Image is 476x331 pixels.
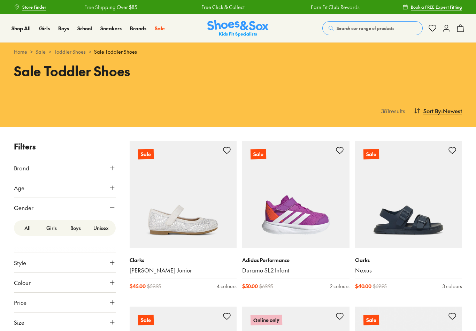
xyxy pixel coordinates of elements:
[363,315,379,325] p: Sale
[251,149,266,160] p: Sale
[14,253,116,272] button: Style
[39,222,63,234] label: Girls
[217,283,237,290] div: 4 colours
[441,107,462,115] span: : Newest
[14,198,116,217] button: Gender
[423,107,441,115] span: Sort By
[259,283,273,290] span: $ 69.95
[14,203,33,212] span: Gender
[14,158,116,178] button: Brand
[373,283,387,290] span: $ 69.95
[130,141,237,248] a: Sale
[295,3,344,11] a: Earn Fit Club Rewards
[14,178,116,198] button: Age
[88,222,114,234] label: Unisex
[147,283,161,290] span: $ 59.95
[14,259,26,267] span: Style
[14,273,116,292] button: Colour
[411,4,462,10] span: Book a FREE Expert Fitting
[355,256,462,264] p: Clarks
[155,25,165,32] a: Sale
[14,293,116,312] button: Price
[94,48,137,55] span: Sale Toddler Shoes
[100,25,122,32] a: Sneakers
[130,25,146,32] a: Brands
[242,256,350,264] p: Adidas Performance
[14,164,29,172] span: Brand
[14,61,230,81] h1: Sale Toddler Shoes
[36,48,46,55] a: Sale
[337,25,394,31] span: Search our range of products
[15,222,39,234] label: All
[11,25,31,32] a: Shop All
[186,3,229,11] a: Free Click & Collect
[14,278,31,287] span: Colour
[207,20,269,37] img: SNS_Logo_Responsive.svg
[54,48,86,55] a: Toddler Shoes
[322,21,423,35] button: Search our range of products
[69,3,122,11] a: Free Shipping Over $85
[14,48,462,55] div: > > >
[355,141,462,248] a: Sale
[58,25,69,32] a: Boys
[130,267,237,274] a: [PERSON_NAME] Junior
[14,1,46,13] a: Store Finder
[130,283,146,290] span: $ 45.00
[355,267,462,274] a: Nexus
[355,283,371,290] span: $ 40.00
[363,149,379,160] p: Sale
[402,1,462,13] a: Book a FREE Expert Fitting
[63,222,87,234] label: Boys
[138,149,153,160] p: Sale
[242,283,258,290] span: $ 50.00
[414,103,462,118] button: Sort By:Newest
[14,184,24,192] span: Age
[22,4,46,10] span: Store Finder
[14,318,24,326] span: Size
[207,20,269,37] a: Shoes & Sox
[330,283,350,290] div: 2 colours
[251,315,282,326] p: Online only
[242,267,350,274] a: Duramo SL2 Infant
[14,48,27,55] a: Home
[39,25,50,32] a: Girls
[378,107,405,115] p: 381 results
[77,25,92,32] a: School
[242,141,350,248] a: Sale
[14,298,26,307] span: Price
[14,141,116,152] p: Filters
[138,315,153,325] p: Sale
[130,256,237,264] p: Clarks
[443,283,462,290] div: 3 colours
